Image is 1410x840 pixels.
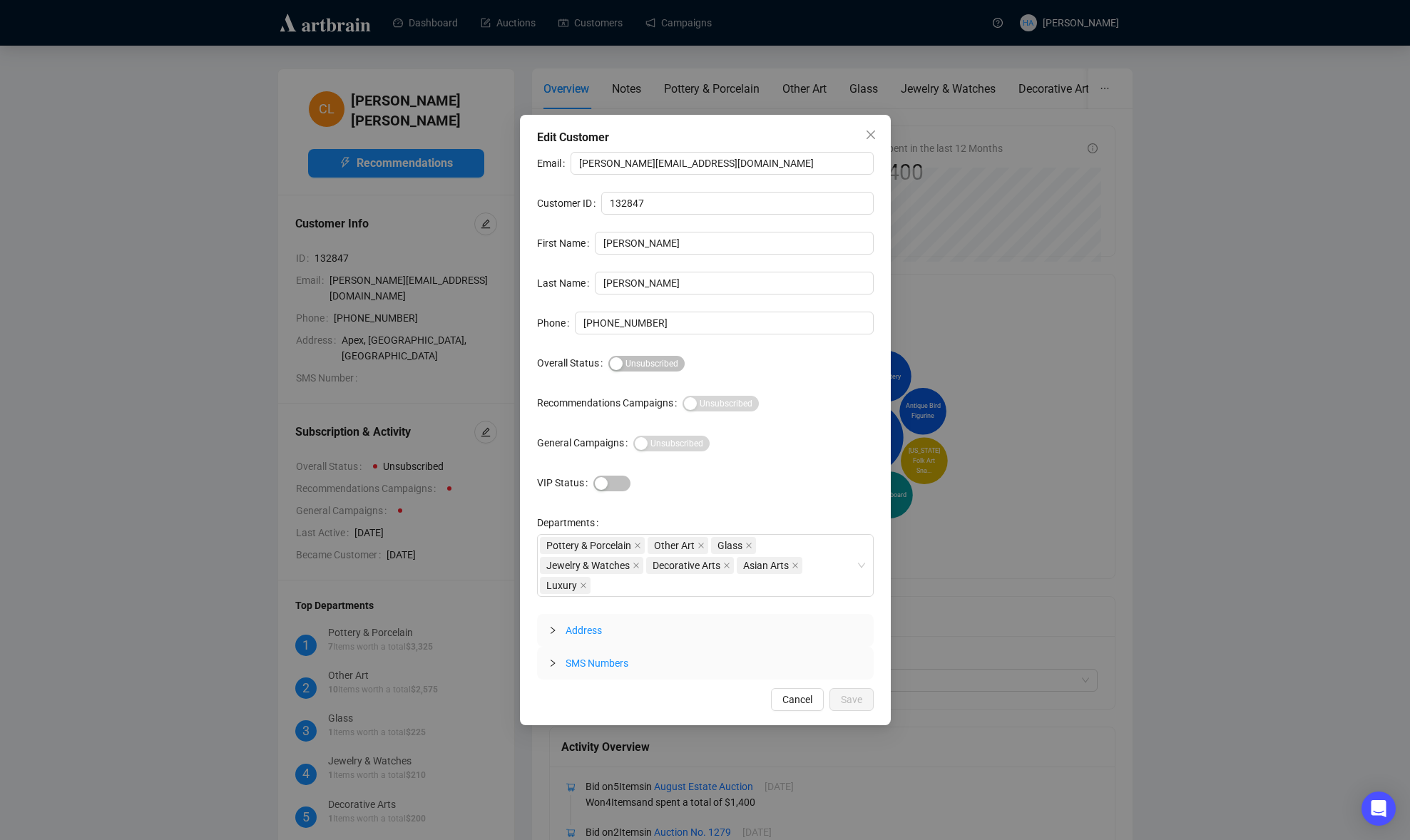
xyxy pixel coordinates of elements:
[575,312,874,334] input: Phone
[537,352,608,374] label: Overall Status
[537,232,595,255] label: First Name
[633,436,710,451] button: General Campaigns
[698,542,705,549] span: close
[653,558,720,573] span: Decorative Arts
[633,562,640,569] span: close
[859,123,882,146] button: Close
[537,431,633,454] label: General Campaigns
[717,538,742,553] span: Glass
[537,511,604,534] label: Departments
[540,537,645,554] span: Pottery & Porcelain
[537,129,874,146] div: Edit Customer
[546,558,630,573] span: Jewelry & Watches
[771,688,824,711] button: Cancel
[546,578,577,593] span: Luxury
[648,537,708,554] span: Other Art
[865,129,877,140] span: close
[737,557,802,574] span: Asian Arts
[634,542,641,549] span: close
[711,537,756,554] span: Glass
[566,625,602,636] span: Address
[595,232,874,255] input: First Name
[743,558,789,573] span: Asian Arts
[537,614,874,647] div: Address
[646,557,734,574] span: Decorative Arts
[1362,792,1396,826] div: Open Intercom Messenger
[546,538,631,553] span: Pottery & Porcelain
[829,688,874,711] button: Save
[537,391,683,414] label: Recommendations Campaigns
[537,272,595,294] label: Last Name
[537,647,874,680] div: SMS Numbers
[595,272,874,294] input: Last Name
[540,557,643,574] span: Jewelry & Watches
[537,152,571,175] label: Email
[782,692,812,707] span: Cancel
[548,626,557,635] span: collapsed
[571,152,874,175] input: Email
[601,192,874,215] input: Customer ID
[548,659,557,667] span: collapsed
[654,538,695,553] span: Other Art
[608,356,685,372] button: Overall Status
[792,562,799,569] span: close
[540,577,591,594] span: Luxury
[683,396,759,411] button: Recommendations Campaigns
[580,582,587,589] span: close
[566,657,628,669] span: SMS Numbers
[537,192,601,215] label: Customer ID
[537,471,593,494] label: VIP Status
[745,542,752,549] span: close
[593,476,630,491] button: VIP Status
[723,562,730,569] span: close
[537,312,575,334] label: Phone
